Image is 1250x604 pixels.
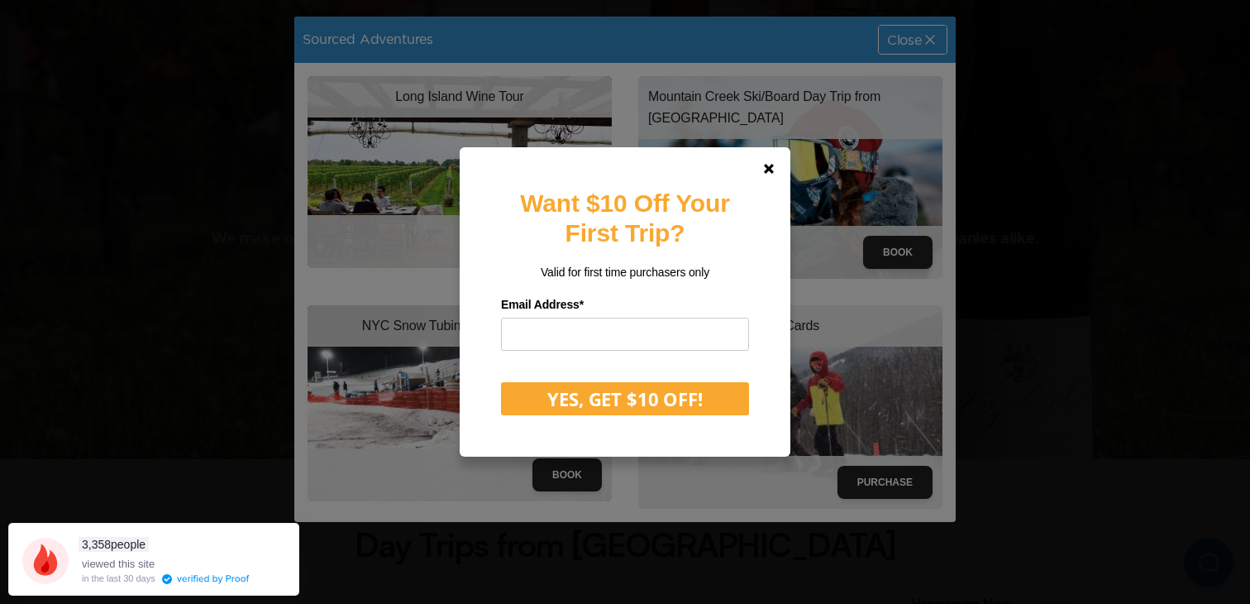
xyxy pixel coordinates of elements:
[520,189,729,247] strong: Want $10 Off Your First Trip?
[580,298,584,311] span: Required
[79,537,149,552] span: people
[82,558,155,570] span: viewed this site
[501,292,749,318] label: Email Address
[82,538,111,551] span: 3,358
[501,382,749,415] button: YES, GET $10 OFF!
[749,149,789,189] a: Close
[541,266,709,279] span: Valid for first time purchasers only
[82,574,155,583] div: in the last 30 days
